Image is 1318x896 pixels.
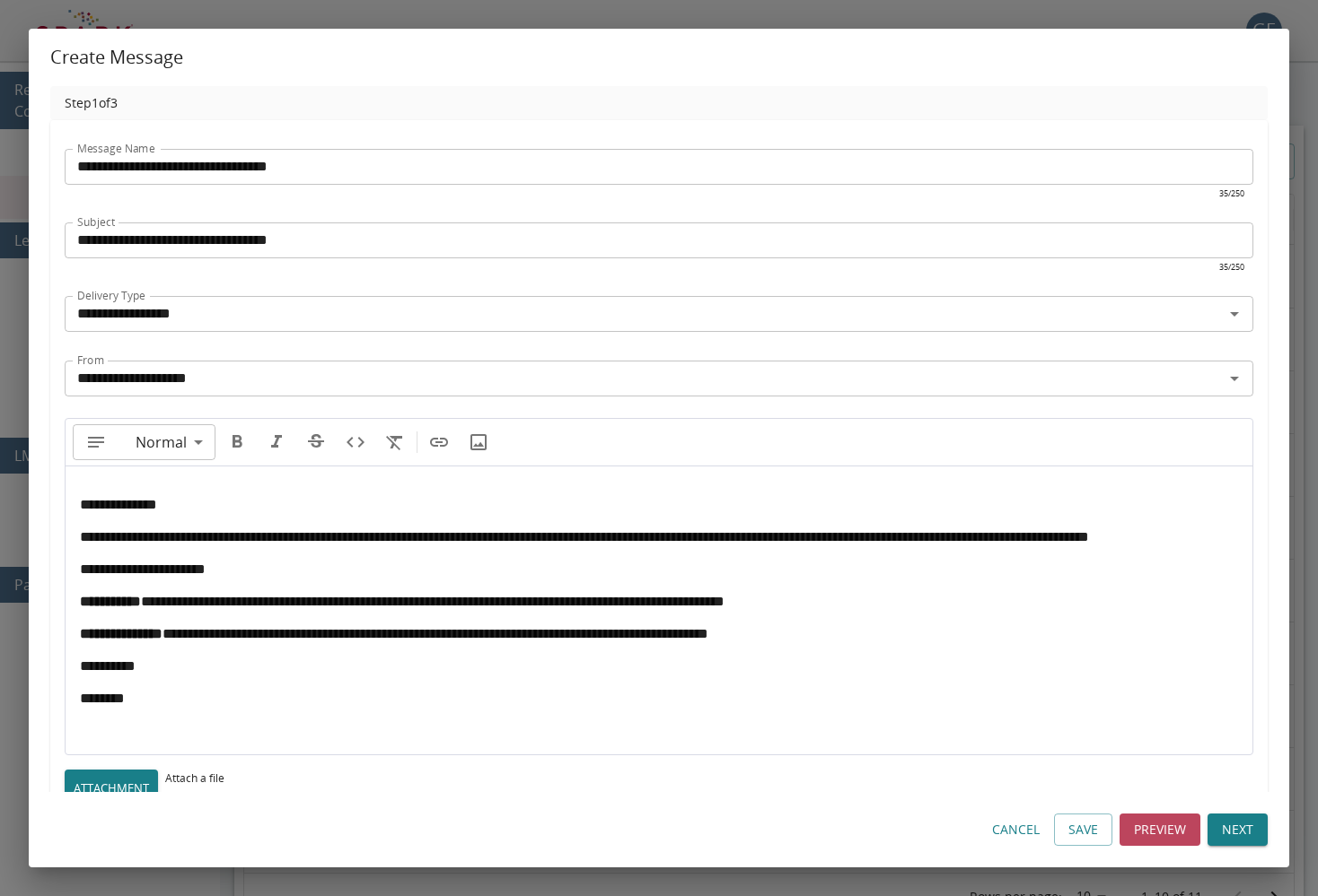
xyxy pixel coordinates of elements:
button: Next [1208,813,1268,847]
button: Format italics [259,424,294,460]
button: Format strikethrough [298,424,334,460]
label: Message Name [77,141,154,156]
label: From [77,352,104,368]
button: Insert image [461,424,496,460]
h2: Create Message [29,29,1289,86]
div: Formatting Options [73,424,215,460]
button: Format bold [219,424,255,460]
button: Open [1222,301,1247,326]
label: ATTACHMENT [65,770,158,809]
button: Cancel [985,813,1047,847]
button: Preview [1120,813,1200,847]
div: Attach a file Maximum file size - 1MB. [165,770,291,805]
button: Clear formatting [377,424,413,460]
button: Insert code [338,424,373,460]
label: Delivery Type [77,288,145,303]
h6: Step 1 of 3 [65,93,1253,113]
button: Insert link [421,424,457,460]
label: Subject [77,214,115,230]
button: Save [1054,813,1112,847]
span: Normal [136,431,187,453]
button: Open [1222,366,1247,391]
